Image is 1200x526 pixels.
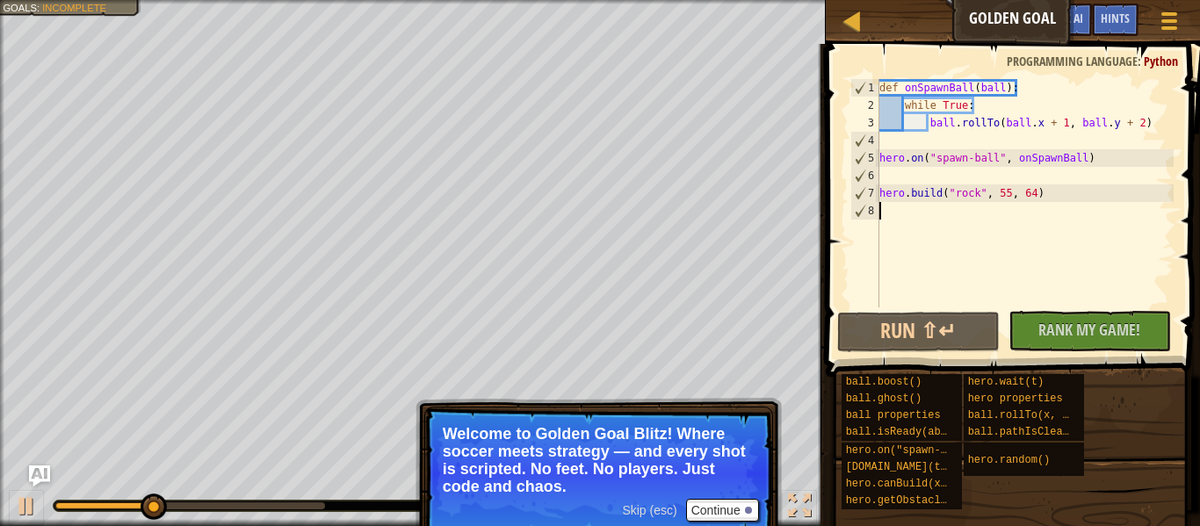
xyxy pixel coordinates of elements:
div: 5 [851,149,879,167]
span: ball properties [846,409,941,422]
span: ball.pathIsClear(x, y) [968,426,1107,438]
span: ball.rollTo(x, y) [968,409,1075,422]
span: : [1138,53,1144,69]
span: Rank My Game! [1038,319,1140,341]
span: : [37,2,42,13]
span: Skip (esc) [622,503,676,517]
span: Ask AI [1053,10,1083,26]
div: 8 [851,202,879,220]
span: hero.wait(t) [968,376,1044,388]
span: ball.ghost() [846,393,922,405]
span: hero.random() [968,454,1051,466]
span: hero properties [968,393,1063,405]
div: 7 [851,184,879,202]
span: [DOMAIN_NAME](type, x, y) [846,461,1004,473]
div: 6 [851,167,879,184]
button: Run ⇧↵ [837,312,1000,352]
div: 2 [850,97,879,114]
div: 1 [851,79,879,97]
div: 3 [850,114,879,132]
button: Ask AI [29,465,50,486]
span: hero.on("spawn-ball", f) [846,444,998,457]
p: Welcome to Golden Goal Blitz! Where soccer meets strategy — and every shot is scripted. No feet. ... [443,425,755,495]
div: 4 [851,132,879,149]
button: Continue [686,499,759,522]
span: ball.isReady(ability) [846,426,979,438]
button: Ask AI [1045,4,1092,36]
button: Ctrl + P: Play [9,490,44,526]
span: ball.boost() [846,376,922,388]
span: hero.getObstacleAt(x, y) [846,494,998,507]
span: hero.canBuild(x, y) [846,478,966,490]
span: Python [1144,53,1178,69]
span: Incomplete [42,2,106,13]
button: Show game menu [1147,4,1191,45]
span: Goals [3,2,37,13]
span: Programming language [1007,53,1138,69]
button: Toggle fullscreen [782,490,817,526]
button: Rank My Game! [1008,311,1171,351]
span: Hints [1101,10,1130,26]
